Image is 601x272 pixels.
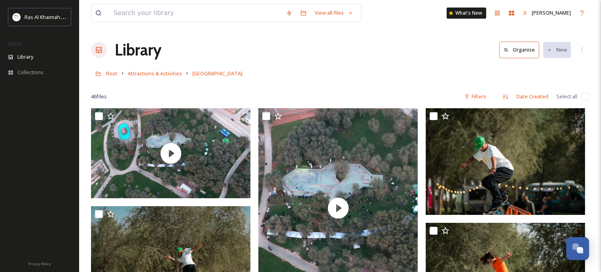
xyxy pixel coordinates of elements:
[106,69,118,78] a: Root
[447,8,486,19] a: What's New
[106,70,118,77] span: Root
[28,259,51,268] a: Privacy Policy
[556,93,577,100] span: Select all
[8,41,22,47] span: MEDIA
[192,70,243,77] span: [GEOGRAPHIC_DATA]
[128,70,182,77] span: Attractions & Activities
[17,69,44,76] span: Collections
[115,38,161,62] a: Library
[13,13,21,21] img: Logo_RAKTDA_RGB-01.png
[311,5,357,21] a: View all files
[532,9,571,16] span: [PERSON_NAME]
[91,93,107,100] span: 46 file s
[543,42,571,57] button: New
[25,13,137,21] span: Ras Al Khaimah Tourism Development Authority
[499,42,539,58] button: Organise
[519,5,575,21] a: [PERSON_NAME]
[192,69,243,78] a: [GEOGRAPHIC_DATA]
[566,237,589,260] button: Open Chat
[91,108,250,198] img: thumbnail
[110,4,282,22] input: Search your library
[17,53,33,61] span: Library
[128,69,182,78] a: Attractions & Activities
[426,108,585,215] img: Skate Park - Skateboarding Clinic 29.jpg
[461,89,490,104] div: Filters
[512,89,552,104] div: Date Created
[28,261,51,266] span: Privacy Policy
